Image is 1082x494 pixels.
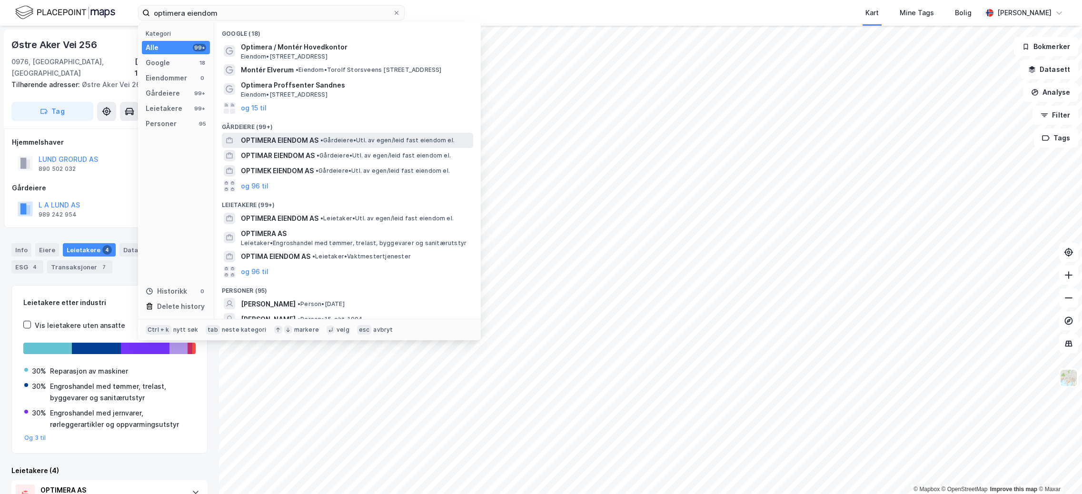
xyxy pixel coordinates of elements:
[193,89,206,97] div: 99+
[11,465,208,476] div: Leietakere (4)
[35,243,59,257] div: Eiere
[241,64,294,76] span: Montér Elverum
[146,57,170,69] div: Google
[357,325,372,335] div: esc
[241,150,315,161] span: OPTIMAR EIENDOM AS
[337,326,349,334] div: velg
[942,486,988,493] a: OpenStreetMap
[316,167,450,175] span: Gårdeiere • Utl. av egen/leid fast eiendom el.
[12,182,207,194] div: Gårdeiere
[1034,128,1078,148] button: Tags
[23,297,196,308] div: Leietakere etter industri
[241,53,328,60] span: Eiendom • [STREET_ADDRESS]
[193,105,206,112] div: 99+
[119,243,155,257] div: Datasett
[320,215,323,222] span: •
[241,91,328,99] span: Eiendom • [STREET_ADDRESS]
[146,118,177,129] div: Personer
[146,72,187,84] div: Eiendommer
[241,314,296,325] span: [PERSON_NAME]
[193,44,206,51] div: 99+
[1034,448,1082,494] iframe: Chat Widget
[241,251,310,262] span: OPTIMA EIENDOM AS
[50,407,195,430] div: Engroshandel med jernvarer, rørleggerartikler og oppvarmingsutstyr
[241,41,469,53] span: Optimera / Montér Hovedkontor
[150,6,393,20] input: Søk på adresse, matrikkel, gårdeiere, leietakere eller personer
[206,325,220,335] div: tab
[241,102,267,114] button: og 15 til
[214,279,481,296] div: Personer (95)
[241,165,314,177] span: OPTIMEK EIENDOM AS
[199,120,206,128] div: 95
[39,211,77,218] div: 989 242 954
[1014,37,1078,56] button: Bokmerker
[146,30,210,37] div: Kategori
[11,56,135,79] div: 0976, [GEOGRAPHIC_DATA], [GEOGRAPHIC_DATA]
[32,366,46,377] div: 30%
[865,7,879,19] div: Kart
[241,79,469,91] span: Optimera Proffsenter Sandnes
[11,37,99,52] div: Østre Aker Vei 256
[214,116,481,133] div: Gårdeiere (99+)
[320,137,455,144] span: Gårdeiere • Utl. av egen/leid fast eiendom el.
[146,286,187,297] div: Historikk
[199,287,206,295] div: 0
[296,66,442,74] span: Eiendom • Torolf Storsveens [STREET_ADDRESS]
[241,213,318,224] span: OPTIMERA EIENDOM AS
[241,228,469,239] span: OPTIMERA AS
[11,243,31,257] div: Info
[296,66,298,73] span: •
[298,300,300,307] span: •
[990,486,1037,493] a: Improve this map
[214,22,481,40] div: Google (18)
[11,260,43,274] div: ESG
[146,88,180,99] div: Gårdeiere
[11,79,200,90] div: Østre Aker Vei 260
[913,486,940,493] a: Mapbox
[12,137,207,148] div: Hjemmelshaver
[1034,448,1082,494] div: Kontrollprogram for chat
[11,80,82,89] span: Tilhørende adresser:
[317,152,319,159] span: •
[39,165,76,173] div: 890 502 032
[222,326,267,334] div: neste kategori
[157,301,205,312] div: Delete history
[146,103,182,114] div: Leietakere
[320,215,454,222] span: Leietaker • Utl. av egen/leid fast eiendom el.
[320,137,323,144] span: •
[15,4,115,21] img: logo.f888ab2527a4732fd821a326f86c7f29.svg
[298,316,300,323] span: •
[373,326,393,334] div: avbryt
[312,253,411,260] span: Leietaker • Vaktmestertjenester
[1020,60,1078,79] button: Datasett
[199,59,206,67] div: 18
[199,74,206,82] div: 0
[955,7,972,19] div: Bolig
[312,253,315,260] span: •
[316,167,318,174] span: •
[241,298,296,310] span: [PERSON_NAME]
[317,152,451,159] span: Gårdeiere • Utl. av egen/leid fast eiendom el.
[241,239,467,247] span: Leietaker • Engroshandel med tømmer, trelast, byggevarer og sanitærutstyr
[997,7,1052,19] div: [PERSON_NAME]
[63,243,116,257] div: Leietakere
[298,300,345,308] span: Person • [DATE]
[1060,369,1078,387] img: Z
[298,316,363,323] span: Person • 15. okt. 1904
[35,320,125,331] div: Vis leietakere uten ansatte
[102,245,112,255] div: 4
[11,102,93,121] button: Tag
[146,325,171,335] div: Ctrl + k
[50,381,195,404] div: Engroshandel med tømmer, trelast, byggevarer og sanitærutstyr
[1032,106,1078,125] button: Filter
[32,381,46,392] div: 30%
[294,326,319,334] div: markere
[214,194,481,211] div: Leietakere (99+)
[900,7,934,19] div: Mine Tags
[50,366,128,377] div: Reparasjon av maskiner
[173,326,199,334] div: nytt søk
[32,407,46,419] div: 30%
[135,56,208,79] div: [GEOGRAPHIC_DATA], 103/10
[99,262,109,272] div: 7
[146,42,159,53] div: Alle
